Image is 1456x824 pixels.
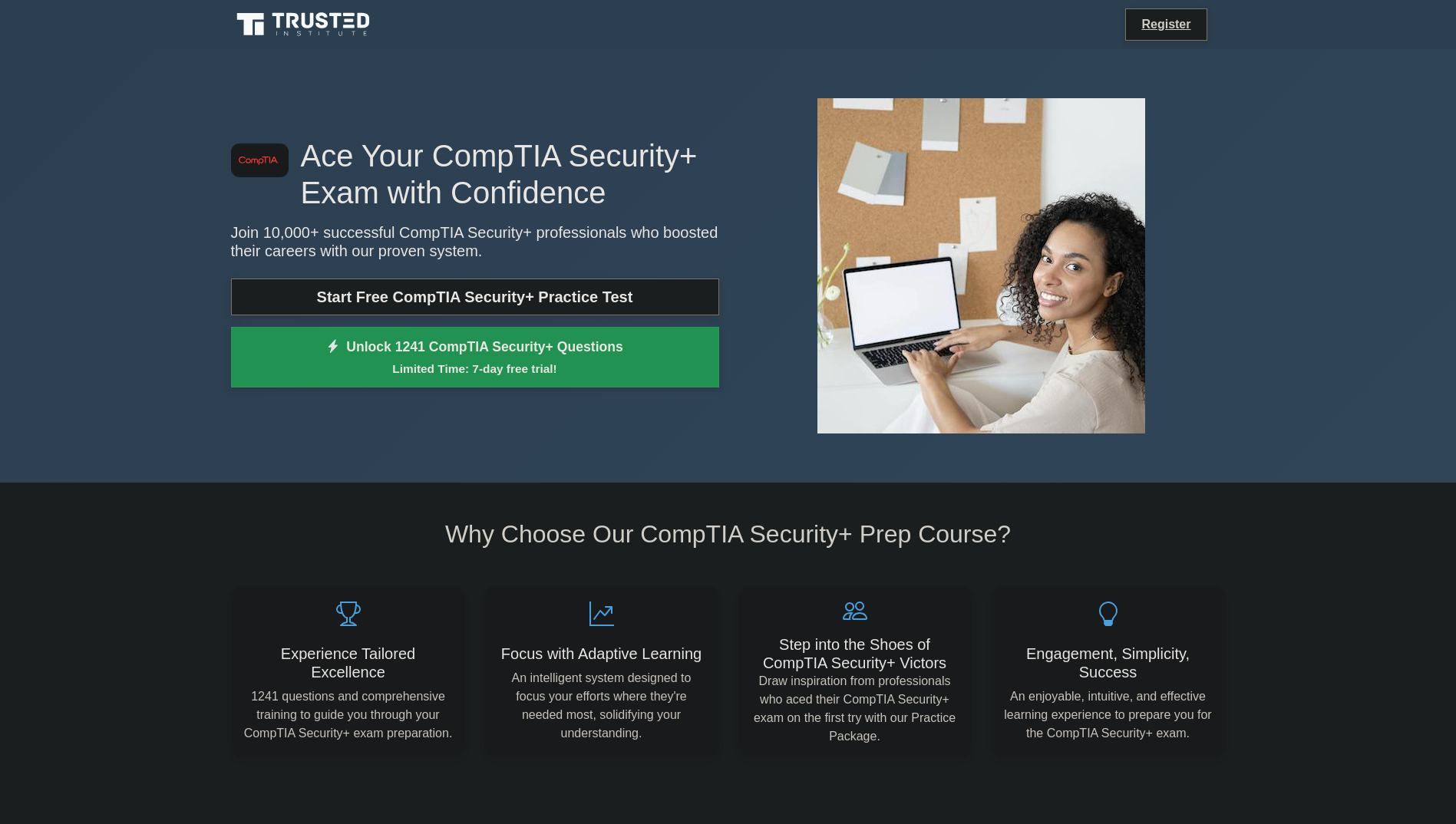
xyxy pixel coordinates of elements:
h5: Engagement, Simplicity, Success [1003,644,1213,681]
a: Start Free CompTIA Security+ Practice Test [231,279,719,315]
small: Limited Time: 7-day free trial! [250,360,700,377]
p: Join 10,000+ successful CompTIA Security+ professionals who boosted their careers with our proven... [231,223,719,260]
p: An enjoyable, intuitive, and effective learning experience to prepare you for the CompTIA Securit... [1003,687,1213,743]
a: Register [1132,15,1200,34]
h5: Step into the Shoes of CompTIA Security+ Victors [750,635,960,672]
a: Unlock 1241 CompTIA Security+ QuestionsLimited Time: 7-day free trial! [231,327,719,388]
p: An intelligent system designed to focus your efforts where they're needed most, solidifying your ... [497,669,707,743]
h5: Focus with Adaptive Learning [497,644,707,663]
h1: Ace Your CompTIA Security+ Exam with Confidence [231,137,719,211]
h2: Why Choose Our CompTIA Security+ Prep Course? [231,519,1226,549]
p: 1241 questions and comprehensive training to guide you through your CompTIA Security+ exam prepar... [243,687,454,743]
h5: Experience Tailored Excellence [243,644,454,681]
p: Draw inspiration from professionals who aced their CompTIA Security+ exam on the first try with o... [750,672,960,746]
